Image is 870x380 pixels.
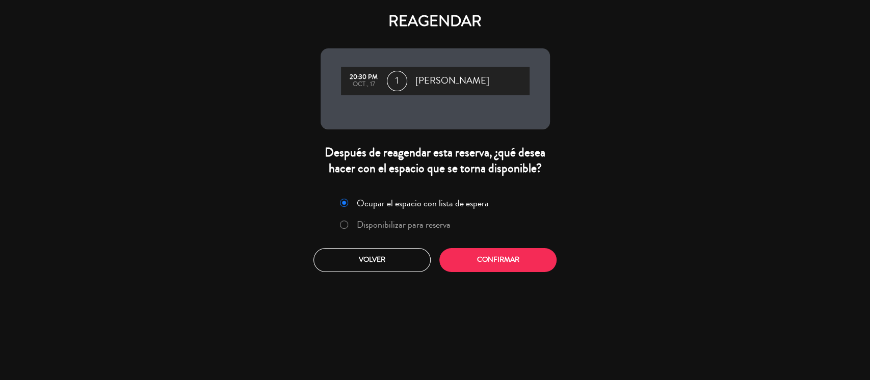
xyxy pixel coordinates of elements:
[387,71,407,91] span: 1
[313,248,431,272] button: Volver
[439,248,557,272] button: Confirmar
[357,199,489,208] label: Ocupar el espacio con lista de espera
[346,81,382,88] div: oct., 17
[415,73,489,89] span: [PERSON_NAME]
[321,12,550,31] h4: REAGENDAR
[321,145,550,176] div: Después de reagendar esta reserva, ¿qué desea hacer con el espacio que se torna disponible?
[357,220,451,229] label: Disponibilizar para reserva
[346,74,382,81] div: 20:30 PM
